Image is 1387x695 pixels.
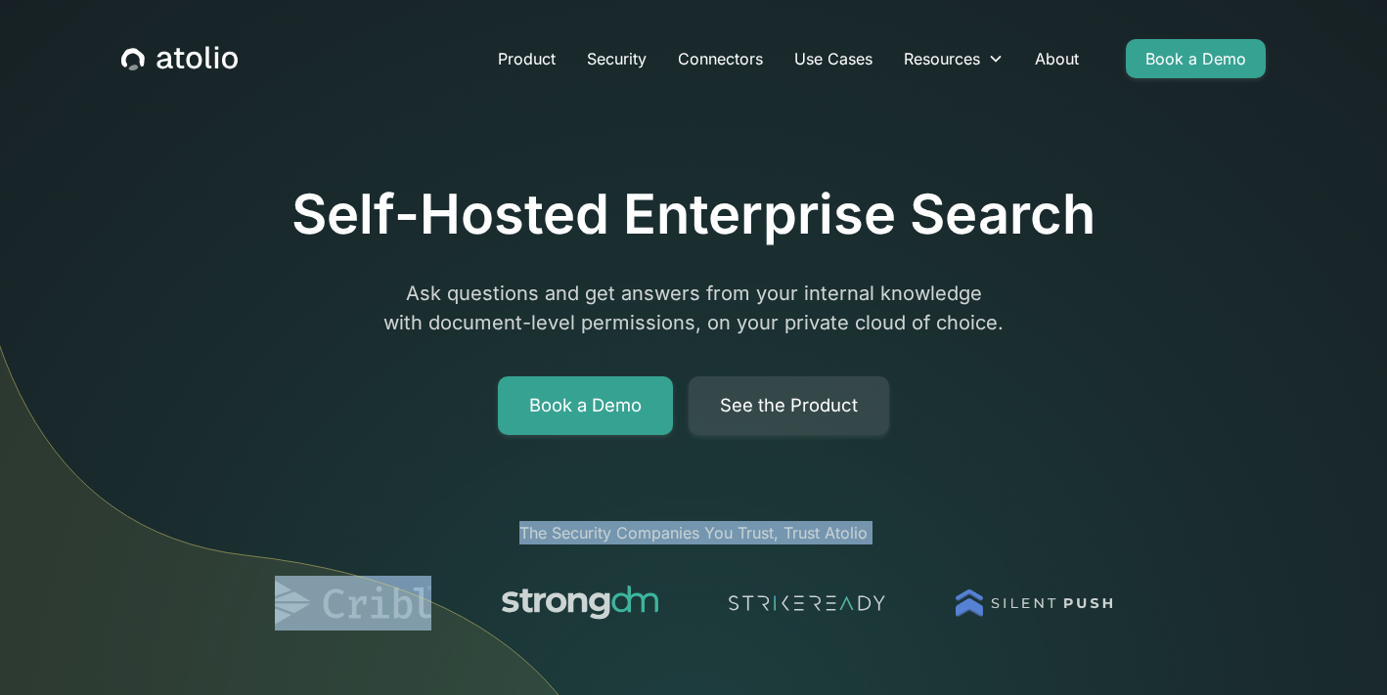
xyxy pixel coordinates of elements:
[318,279,1069,337] p: Ask questions and get answers from your internal knowledge with document-level permissions, on yo...
[779,39,888,78] a: Use Cases
[888,39,1019,78] div: Resources
[482,39,571,78] a: Product
[121,46,238,71] a: home
[729,576,885,630] img: logo
[1126,39,1266,78] a: Book a Demo
[1019,39,1095,78] a: About
[291,182,1096,247] h1: Self-Hosted Enterprise Search
[498,376,673,435] a: Book a Demo
[904,47,980,70] div: Resources
[255,521,1132,544] div: The Security Companies You Trust, Trust Atolio
[956,576,1112,630] img: logo
[571,39,662,78] a: Security
[689,376,889,435] a: See the Product
[662,39,779,78] a: Connectors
